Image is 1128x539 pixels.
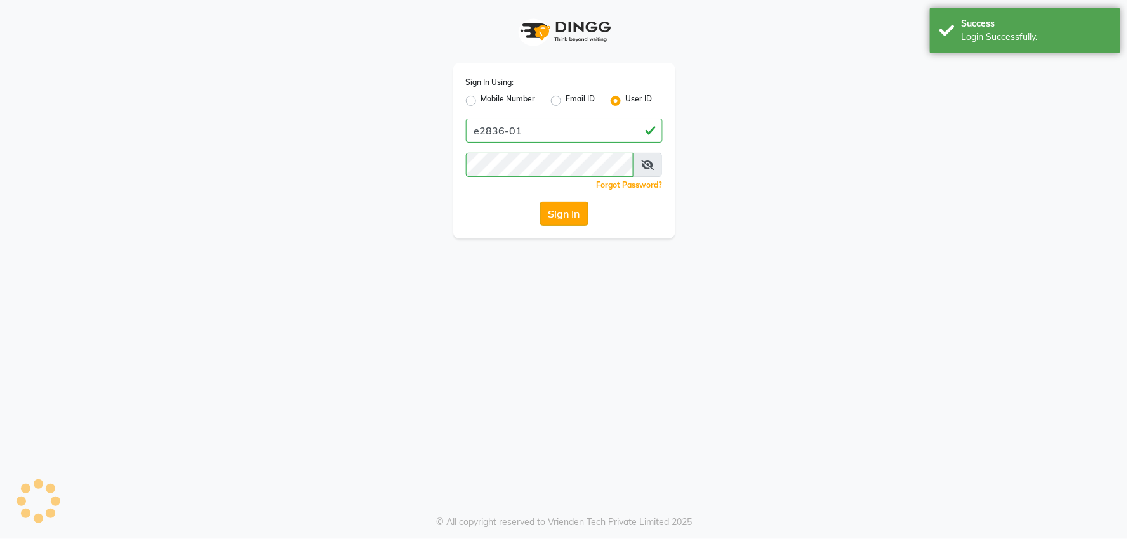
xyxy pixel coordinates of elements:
a: Forgot Password? [597,180,663,190]
label: Mobile Number [481,93,536,108]
div: Login Successfully. [962,30,1111,44]
img: logo1.svg [514,13,615,50]
input: Username [466,153,634,177]
label: User ID [626,93,653,108]
div: Success [962,17,1111,30]
button: Sign In [540,202,588,226]
input: Username [466,119,663,143]
label: Email ID [566,93,595,108]
label: Sign In Using: [466,77,514,88]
